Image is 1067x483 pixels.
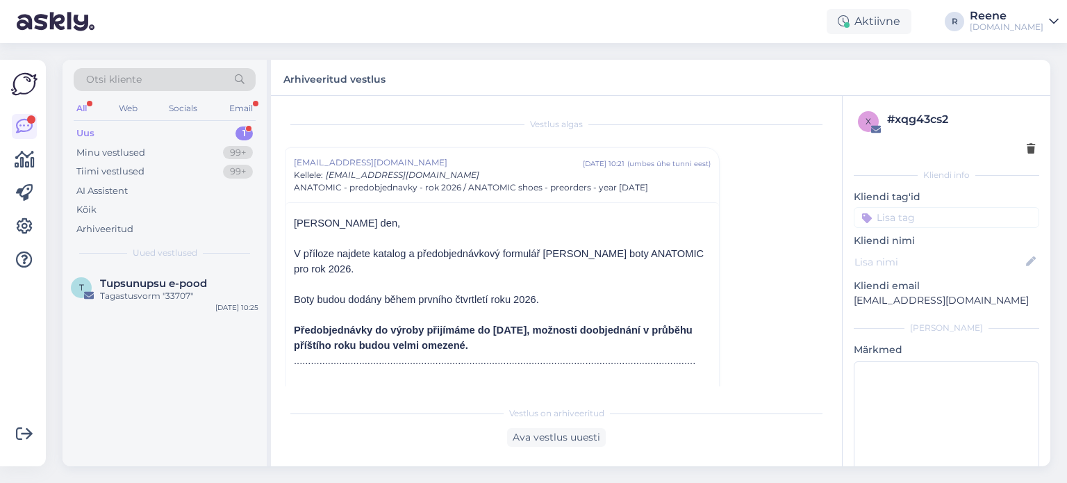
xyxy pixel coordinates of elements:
[226,99,256,117] div: Email
[76,146,145,160] div: Minu vestlused
[294,325,693,351] b: Předobjednávky do výroby přijímáme do [DATE], možnosti doobjednání v průběhu příštího roku budou ...
[294,215,711,231] p: [PERSON_NAME] den,
[283,68,386,87] label: Arhiveeritud vestlus
[507,428,606,447] div: Ava vestlus uuesti
[854,293,1039,308] p: [EMAIL_ADDRESS][DOMAIN_NAME]
[866,116,871,126] span: x
[215,302,258,313] div: [DATE] 10:25
[854,254,1023,270] input: Lisa nimi
[627,158,711,169] div: ( umbes ühe tunni eest )
[11,71,38,97] img: Askly Logo
[509,407,604,420] span: Vestlus on arhiveeritud
[583,158,625,169] div: [DATE] 10:21
[223,146,253,160] div: 99+
[970,22,1043,33] div: [DOMAIN_NAME]
[223,165,253,179] div: 99+
[326,170,479,180] span: [EMAIL_ADDRESS][DOMAIN_NAME]
[854,169,1039,181] div: Kliendi info
[235,126,253,140] div: 1
[294,384,711,399] p: Dear Mr./Mrs.,
[294,170,323,180] span: Kellele :
[854,322,1039,334] div: [PERSON_NAME]
[945,12,964,31] div: R
[294,181,648,194] span: ANATOMIC - predobjednavky - rok 2026 / ANATOMIC shoes - preorders - year [DATE]
[76,184,128,198] div: AI Assistent
[100,290,258,302] div: Tagastusvorm "33707"
[100,277,207,290] span: Tupsunupsu e-pood
[294,246,711,277] p: V příloze najdete katalog a předobjednávkový formulář [PERSON_NAME] boty ANATOMIC pro rok 2026.
[854,343,1039,357] p: Märkmed
[76,126,94,140] div: Uus
[76,203,97,217] div: Kõik
[76,165,144,179] div: Tiimi vestlused
[294,156,583,169] span: [EMAIL_ADDRESS][DOMAIN_NAME]
[854,279,1039,293] p: Kliendi email
[285,118,828,131] div: Vestlus algas
[116,99,140,117] div: Web
[133,247,197,259] span: Uued vestlused
[294,292,711,307] p: Boty budou dodány během prvního čtvrtletí roku 2026.
[854,207,1039,228] input: Lisa tag
[970,10,1043,22] div: Reene
[970,10,1059,33] a: Reene[DOMAIN_NAME]
[827,9,911,34] div: Aktiivne
[74,99,90,117] div: All
[166,99,200,117] div: Socials
[86,72,142,87] span: Otsi kliente
[76,222,133,236] div: Arhiveeritud
[854,190,1039,204] p: Kliendi tag'id
[294,353,711,368] p: ....................................................................................................
[854,234,1039,248] p: Kliendi nimi
[79,282,84,293] span: T
[887,111,1035,128] div: # xqg43cs2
